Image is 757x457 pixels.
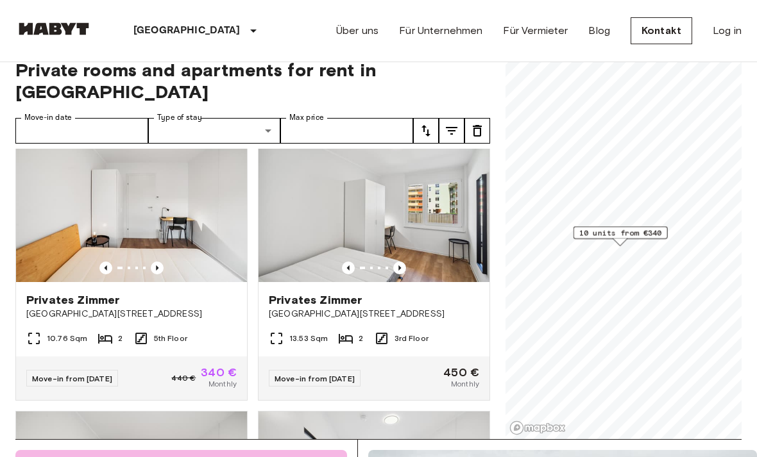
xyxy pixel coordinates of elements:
span: Privates Zimmer [26,292,119,308]
a: Für Vermieter [503,23,568,38]
span: 340 € [201,367,237,378]
button: Previous image [342,262,355,274]
span: 10 units from €340 [579,227,662,238]
span: 2 [359,333,363,344]
button: tune [439,118,464,144]
label: Move-in date [24,112,72,123]
p: [GEOGRAPHIC_DATA] [133,23,241,38]
button: tune [464,118,490,144]
a: Marketing picture of unit AT-21-001-089-02Previous imagePrevious imagePrivates Zimmer[GEOGRAPHIC_... [15,128,248,401]
span: 13.53 Sqm [289,333,328,344]
span: 450 € [443,367,479,378]
span: Monthly [451,378,479,390]
a: Blog [588,23,610,38]
span: Monthly [208,378,237,390]
img: Marketing picture of unit AT-21-001-065-01 [259,128,489,282]
span: 10.76 Sqm [47,333,87,344]
a: Über uns [336,23,378,38]
button: Previous image [99,262,112,274]
span: Move-in from [DATE] [275,374,355,383]
span: 3rd Floor [395,333,429,344]
img: Habyt [15,22,92,35]
div: Map marker [574,226,668,246]
span: Privates Zimmer [269,292,362,308]
a: Log in [713,23,742,38]
span: [GEOGRAPHIC_DATA][STREET_ADDRESS] [269,308,479,320]
label: Max price [289,112,324,123]
button: Previous image [151,262,164,274]
input: Choose date [15,118,148,144]
span: Move-in from [DATE] [32,374,112,383]
label: Type of stay [157,112,202,123]
a: Marketing picture of unit AT-21-001-065-01Previous imagePrevious imagePrivates Zimmer[GEOGRAPHIC_... [258,128,490,401]
a: Mapbox logo [509,420,566,435]
a: Für Unternehmen [399,23,482,38]
span: 2 [118,333,123,344]
span: 440 € [171,372,196,384]
button: tune [413,118,439,144]
button: Previous image [393,262,406,274]
span: Private rooms and apartments for rent in [GEOGRAPHIC_DATA] [15,59,490,103]
span: 5th Floor [154,333,187,344]
a: Kontakt [631,17,692,44]
span: [GEOGRAPHIC_DATA][STREET_ADDRESS] [26,308,237,320]
img: Marketing picture of unit AT-21-001-089-02 [16,128,247,282]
